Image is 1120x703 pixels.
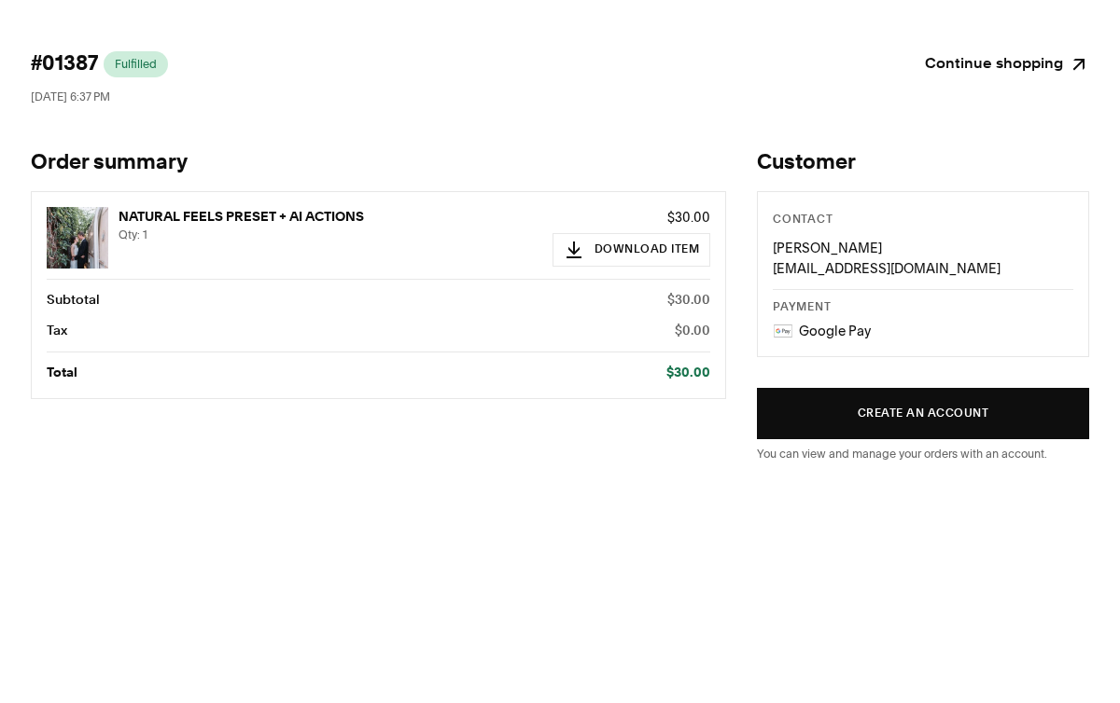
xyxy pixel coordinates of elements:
[47,207,108,269] img: NATURAL FEELS PRESET + AI ACTIONS
[115,57,157,72] span: Fulfilled
[757,447,1047,461] span: You can view and manage your orders with an account.
[757,388,1089,439] button: Create an account
[773,260,1001,277] span: [EMAIL_ADDRESS][DOMAIN_NAME]
[31,150,726,176] h1: Order summary
[773,214,833,226] span: Contact
[47,290,100,310] p: Subtotal
[31,51,98,77] span: #01387
[119,227,147,241] span: Qty: 1
[47,363,77,383] p: Total
[925,51,1089,77] a: Continue shopping
[799,321,871,341] p: Google Pay
[31,90,110,103] span: [DATE] 6:37 PM
[553,207,711,227] p: $30.00
[667,290,710,310] p: $30.00
[47,321,67,341] p: Tax
[773,302,831,313] span: Payment
[773,240,882,256] span: [PERSON_NAME]
[119,207,542,227] p: NATURAL FEELS PRESET + AI ACTIONS
[675,321,710,341] p: $0.00
[553,233,711,267] button: Download Item
[666,363,710,383] p: $30.00
[757,150,1089,176] h2: Customer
